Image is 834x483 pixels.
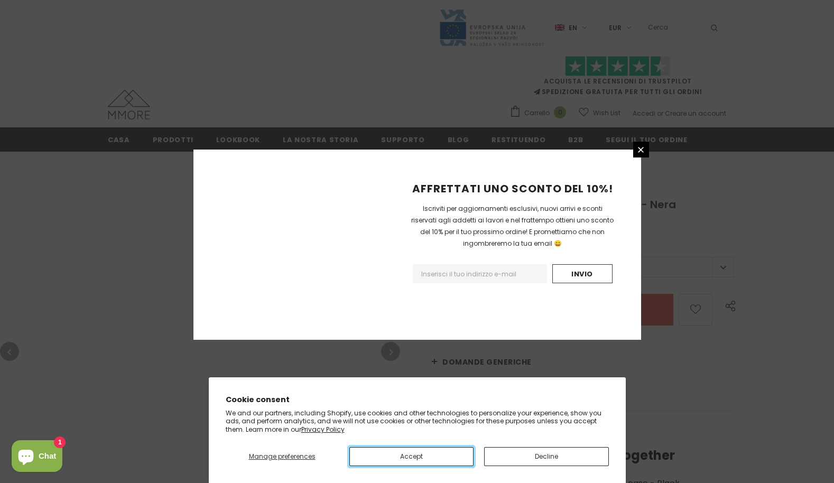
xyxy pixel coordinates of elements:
button: Manage preferences [226,447,339,466]
button: Decline [484,447,608,466]
span: Manage preferences [249,452,316,461]
h2: Cookie consent [226,394,609,405]
inbox-online-store-chat: Shopify online store chat [8,440,66,475]
a: Chiudi [633,142,649,157]
input: Email Address [413,264,547,283]
button: Accept [349,447,474,466]
a: Privacy Policy [301,425,345,434]
input: Invio [552,264,613,283]
span: AFFRETTATI UNO SCONTO DEL 10%! [412,181,613,196]
p: We and our partners, including Shopify, use cookies and other technologies to personalize your ex... [226,409,609,434]
span: Iscriviti per aggiornamenti esclusivi, nuovi arrivi e sconti riservati agli addetti ai lavori e n... [411,204,614,248]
